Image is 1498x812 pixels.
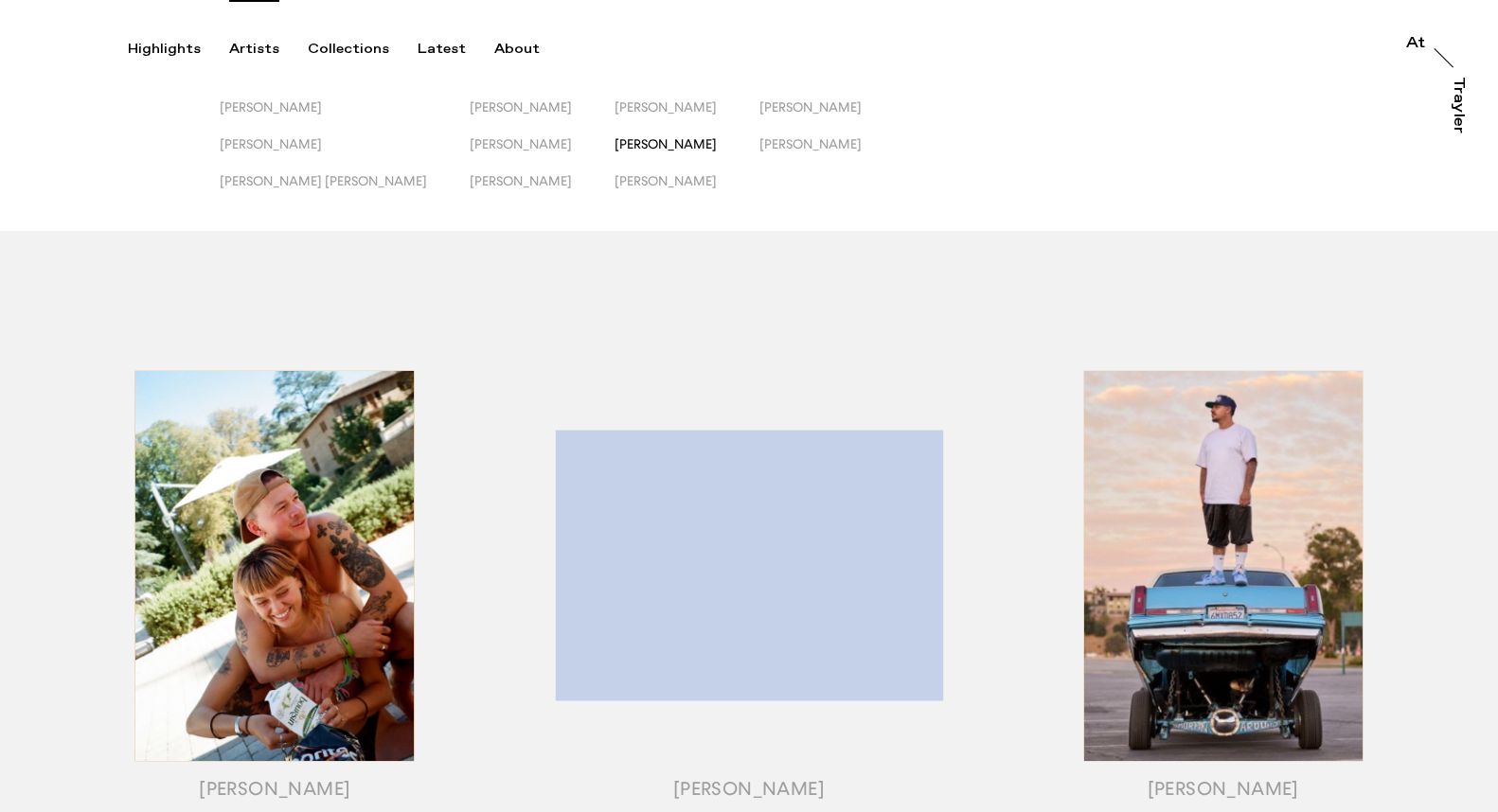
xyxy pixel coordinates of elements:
[128,41,201,58] div: Highlights
[308,41,389,58] div: Collections
[615,99,717,115] span: [PERSON_NAME]
[220,99,322,115] span: [PERSON_NAME]
[470,99,572,115] span: [PERSON_NAME]
[1451,77,1466,133] div: Trayler
[229,41,279,58] div: Artists
[308,41,418,58] button: Collections
[470,136,572,151] span: [PERSON_NAME]
[1447,77,1466,154] a: Trayler
[470,173,572,188] span: [PERSON_NAME]
[615,173,717,188] span: [PERSON_NAME]
[220,136,322,151] span: [PERSON_NAME]
[220,173,427,188] span: [PERSON_NAME] [PERSON_NAME]
[229,41,308,58] button: Artists
[759,136,862,151] span: [PERSON_NAME]
[759,136,904,173] button: [PERSON_NAME]
[418,41,494,58] button: Latest
[759,99,904,136] button: [PERSON_NAME]
[615,173,759,210] button: [PERSON_NAME]
[615,99,759,136] button: [PERSON_NAME]
[494,41,568,58] button: About
[220,136,470,173] button: [PERSON_NAME]
[759,99,862,115] span: [PERSON_NAME]
[128,41,229,58] button: Highlights
[615,136,717,151] span: [PERSON_NAME]
[470,99,615,136] button: [PERSON_NAME]
[615,136,759,173] button: [PERSON_NAME]
[494,41,540,58] div: About
[220,99,470,136] button: [PERSON_NAME]
[220,173,470,210] button: [PERSON_NAME] [PERSON_NAME]
[1406,36,1425,55] a: At
[470,173,615,210] button: [PERSON_NAME]
[418,41,466,58] div: Latest
[470,136,615,173] button: [PERSON_NAME]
